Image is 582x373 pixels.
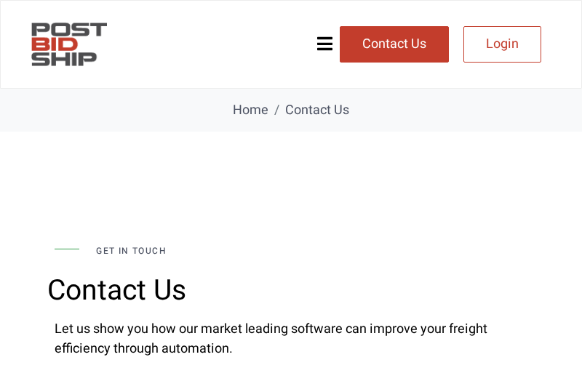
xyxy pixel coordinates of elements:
[233,100,268,120] a: Home
[463,26,541,63] a: Login
[26,16,112,73] img: PostBidShip
[340,26,449,63] a: Contact Us
[96,244,527,257] p: get in touch
[362,38,426,51] span: Contact Us
[285,100,349,120] span: Contact Us
[486,38,519,51] span: Login
[47,276,535,305] h2: Contact Us
[55,319,527,358] p: Let us show you how our market leading software can improve your freight efficiency through autom...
